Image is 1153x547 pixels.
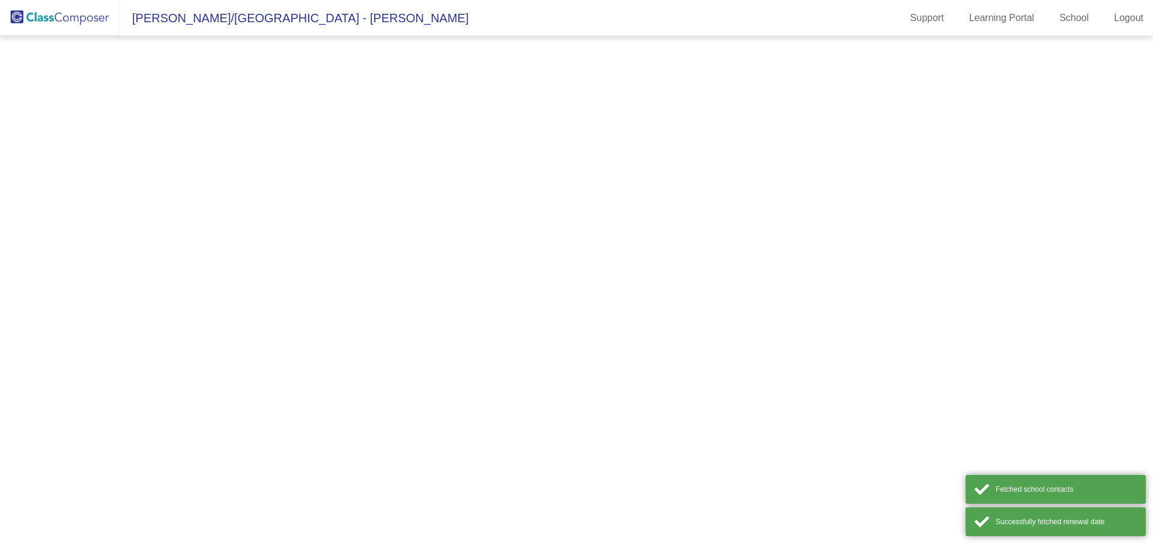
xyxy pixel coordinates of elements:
a: Learning Portal [960,8,1044,28]
div: Successfully fetched renewal date [996,516,1137,527]
a: Logout [1104,8,1153,28]
span: [PERSON_NAME]/[GEOGRAPHIC_DATA] - [PERSON_NAME] [120,8,468,28]
a: School [1050,8,1098,28]
a: Support [901,8,954,28]
div: Fetched school contacts [996,484,1137,495]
